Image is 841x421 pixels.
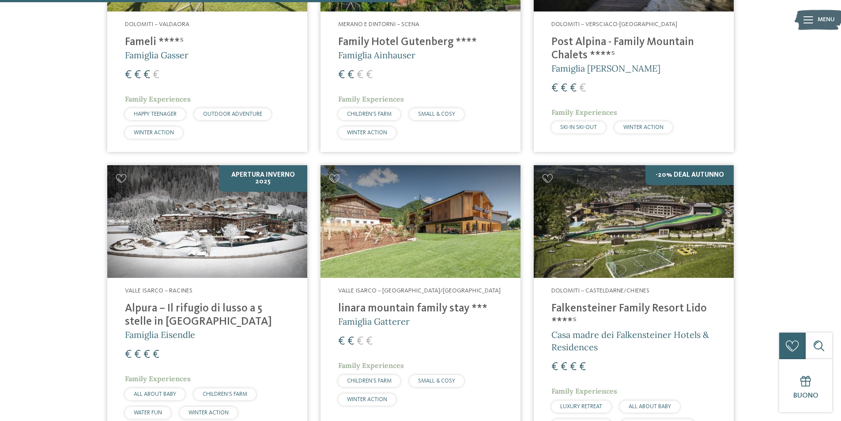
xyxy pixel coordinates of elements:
span: CHILDREN’S FARM [203,391,247,397]
span: SMALL & COSY [418,378,455,384]
img: Cercate un hotel per famiglie? Qui troverete solo i migliori! [534,165,734,278]
span: WINTER ACTION [347,397,387,402]
span: € [347,336,354,347]
span: € [579,83,586,94]
span: WINTER ACTION [134,130,174,136]
span: Family Experiences [338,361,404,370]
span: Merano e dintorni – Scena [338,21,419,27]
span: WINTER ACTION [623,125,664,130]
span: ALL ABOUT BABY [134,391,176,397]
span: € [579,361,586,373]
span: Family Experiences [125,374,191,383]
span: € [357,69,363,81]
span: Valle Isarco – [GEOGRAPHIC_DATA]/[GEOGRAPHIC_DATA] [338,288,501,294]
span: OUTDOOR ADVENTURE [203,111,262,117]
span: € [561,83,567,94]
span: WINTER ACTION [347,130,387,136]
span: Famiglia Gatterer [338,316,410,327]
span: € [125,69,132,81]
span: WINTER ACTION [189,410,229,416]
span: CHILDREN’S FARM [347,378,392,384]
span: Dolomiti – Casteldarne/Chienes [551,288,649,294]
span: Famiglia [PERSON_NAME] [551,63,660,74]
h4: linara mountain family stay *** [338,302,503,315]
span: Family Experiences [551,108,617,117]
span: € [153,349,159,360]
span: ALL ABOUT BABY [629,404,671,410]
span: Valle Isarco – Racines [125,288,192,294]
span: € [347,69,354,81]
span: € [570,83,577,94]
span: SMALL & COSY [418,111,455,117]
span: Family Experiences [338,95,404,103]
span: Family Experiences [551,387,617,395]
img: Cercate un hotel per famiglie? Qui troverete solo i migliori! [107,165,307,278]
span: Buono [793,392,818,399]
h4: Post Alpina - Family Mountain Chalets ****ˢ [551,36,716,62]
span: € [551,361,558,373]
span: LUXURY RETREAT [560,404,602,410]
span: Famiglia Eisendle [125,329,195,340]
span: € [125,349,132,360]
span: HAPPY TEENAGER [134,111,177,117]
h4: Falkensteiner Family Resort Lido ****ˢ [551,302,716,329]
span: Famiglia Gasser [125,49,189,61]
a: Buono [779,359,832,412]
span: CHILDREN’S FARM [347,111,392,117]
span: Casa madre dei Falkensteiner Hotels & Residences [551,329,709,353]
span: SKI-IN SKI-OUT [560,125,597,130]
span: € [134,349,141,360]
span: € [366,336,373,347]
span: WATER FUN [134,410,162,416]
span: € [366,69,373,81]
h4: Family Hotel Gutenberg **** [338,36,503,49]
h4: Alpura – Il rifugio di lusso a 5 stelle in [GEOGRAPHIC_DATA] [125,302,290,329]
span: € [338,69,345,81]
span: € [143,349,150,360]
span: € [357,336,363,347]
span: € [570,361,577,373]
span: € [134,69,141,81]
span: € [153,69,159,81]
img: Cercate un hotel per famiglie? Qui troverete solo i migliori! [321,165,520,278]
span: € [551,83,558,94]
span: € [143,69,150,81]
span: Dolomiti – Versciaco-[GEOGRAPHIC_DATA] [551,21,677,27]
span: Famiglia Ainhauser [338,49,415,61]
span: Dolomiti – Valdaora [125,21,189,27]
span: € [561,361,567,373]
span: Family Experiences [125,95,191,103]
span: € [338,336,345,347]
